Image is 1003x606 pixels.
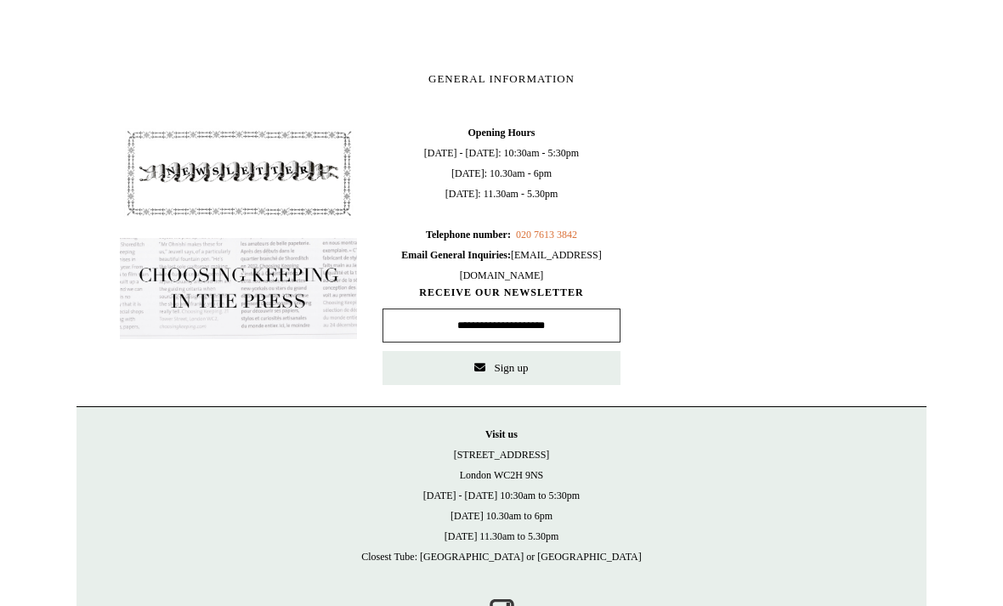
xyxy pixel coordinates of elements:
[428,72,575,85] span: GENERAL INFORMATION
[382,286,620,300] span: RECEIVE OUR NEWSLETTER
[401,249,601,281] span: [EMAIL_ADDRESS][DOMAIN_NAME]
[382,122,620,286] span: [DATE] - [DATE]: 10:30am - 5:30pm [DATE]: 10.30am - 6pm [DATE]: 11.30am - 5.30pm
[120,238,357,339] img: pf-635a2b01-aa89-4342-bbcd-4371b60f588c--In-the-press-Button_1200x.jpg
[120,122,357,224] img: pf-4db91bb9--1305-Newsletter-Button_1200x.jpg
[646,122,883,377] iframe: google_map
[401,249,511,261] b: Email General Inquiries:
[382,351,620,385] button: Sign up
[467,127,535,139] b: Opening Hours
[426,229,511,241] b: Telephone number
[507,229,511,241] b: :
[494,361,528,374] span: Sign up
[93,424,909,567] p: [STREET_ADDRESS] London WC2H 9NS [DATE] - [DATE] 10:30am to 5:30pm [DATE] 10.30am to 6pm [DATE] 1...
[485,428,518,440] strong: Visit us
[516,229,577,241] a: 020 7613 3842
